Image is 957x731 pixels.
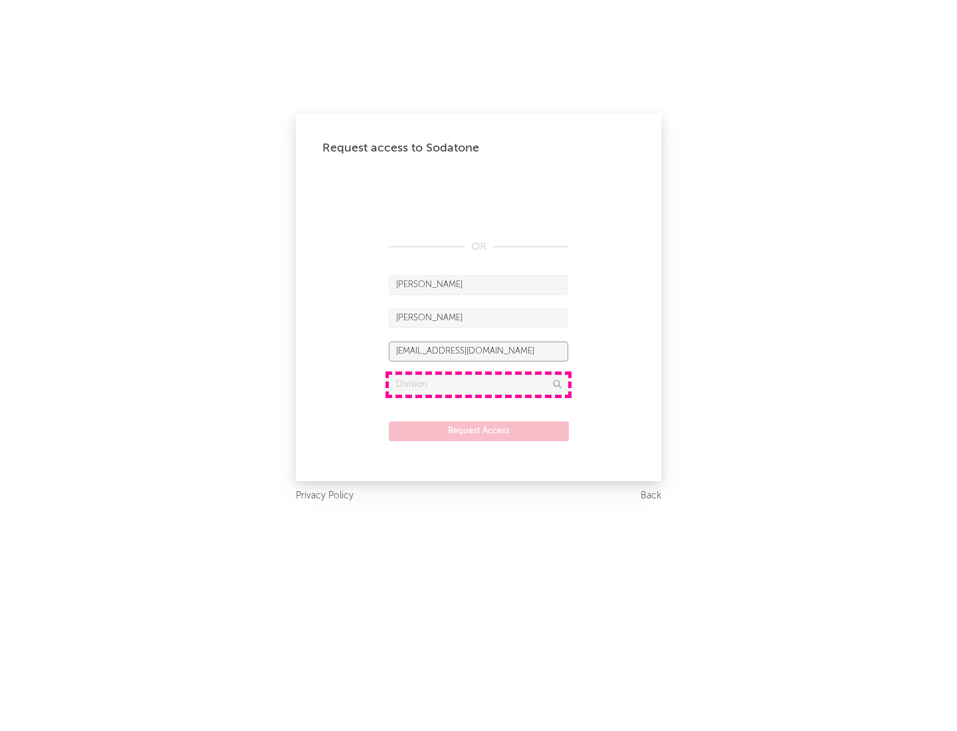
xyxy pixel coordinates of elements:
[389,308,568,328] input: Last Name
[322,140,635,156] div: Request access to Sodatone
[389,275,568,295] input: First Name
[389,375,568,395] input: Division
[389,342,568,362] input: Email
[296,488,354,504] a: Privacy Policy
[389,239,568,255] div: OR
[389,421,569,441] button: Request Access
[641,488,661,504] a: Back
